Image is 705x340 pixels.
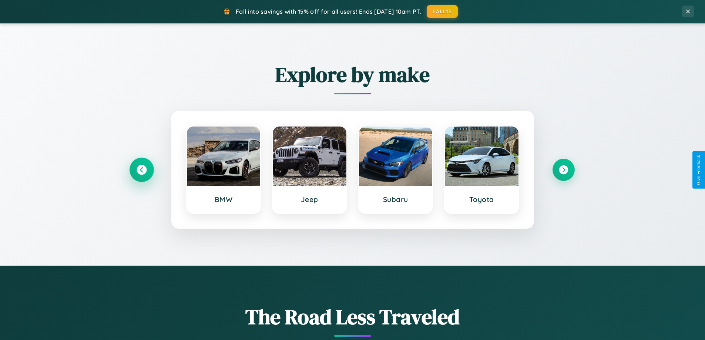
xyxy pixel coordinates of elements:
[696,155,701,185] div: Give Feedback
[452,195,511,204] h3: Toyota
[366,195,425,204] h3: Subaru
[131,60,575,89] h2: Explore by make
[236,8,421,15] span: Fall into savings with 15% off for all users! Ends [DATE] 10am PT.
[280,195,339,204] h3: Jeep
[131,303,575,331] h1: The Road Less Traveled
[427,5,458,18] button: FALL15
[194,195,253,204] h3: BMW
